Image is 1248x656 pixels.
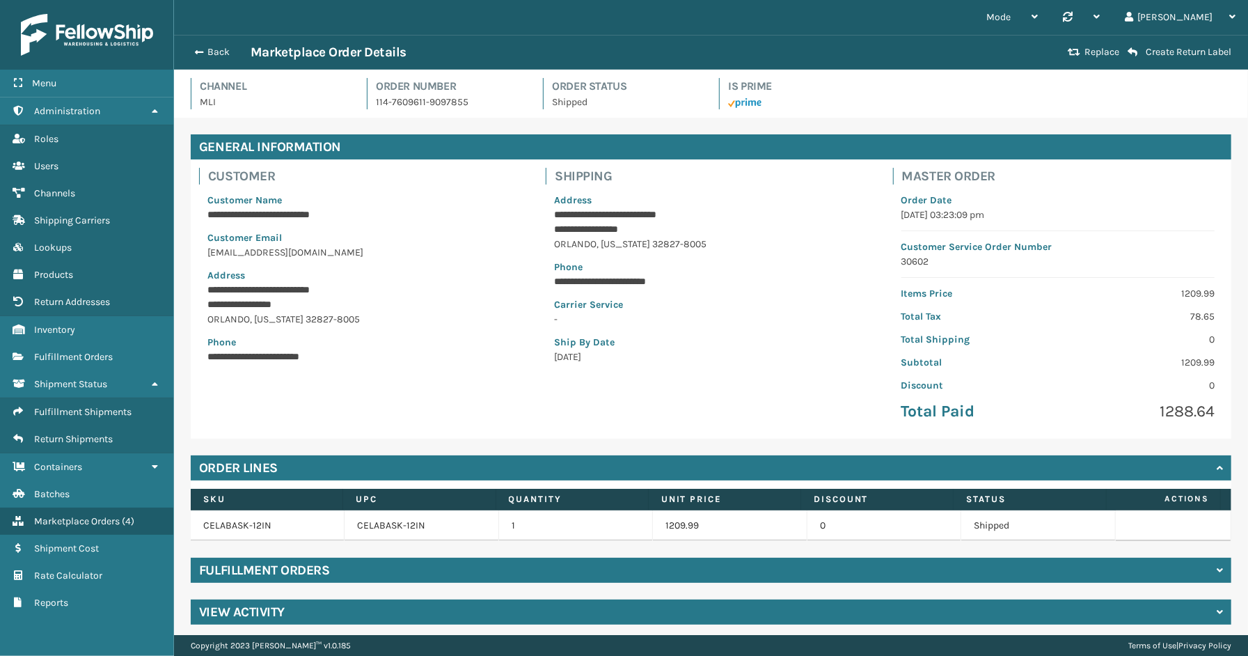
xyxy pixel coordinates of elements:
span: Actions [1111,487,1218,510]
p: Order Date [901,193,1215,208]
label: SKU [203,493,330,506]
label: Discount [814,493,940,506]
span: Address [207,270,245,281]
span: Fulfillment Shipments [34,406,132,418]
i: Replace [1068,47,1080,57]
p: Copyright 2023 [PERSON_NAME]™ v 1.0.185 [191,635,351,656]
a: Terms of Use [1128,641,1176,650]
span: Shipping Carriers [34,214,110,226]
span: Menu [32,77,56,89]
p: Customer Service Order Number [901,240,1215,254]
p: MLI [200,95,350,109]
td: 0 [807,510,961,541]
span: Products [34,269,73,281]
h3: Marketplace Order Details [251,44,406,61]
label: UPC [356,493,482,506]
i: Create Return Label [1128,47,1137,58]
label: Unit Price [661,493,788,506]
p: [DATE] 03:23:09 pm [901,208,1215,222]
p: Customer Name [207,193,521,208]
span: Address [554,194,592,206]
p: Phone [554,260,867,274]
p: 78.65 [1066,309,1215,324]
p: Shipped [552,95,702,109]
h4: Order Number [376,78,526,95]
h4: Fulfillment Orders [199,562,329,579]
button: Back [187,46,251,58]
p: 1288.64 [1066,401,1215,422]
label: Status [966,493,1093,506]
img: logo [21,14,153,56]
p: 114-7609611-9097855 [376,95,526,109]
p: ORLANDO , [US_STATE] 32827-8005 [207,312,521,327]
p: 1209.99 [1066,286,1215,301]
p: Customer Email [207,231,521,245]
td: 1209.99 [653,510,807,541]
p: [DATE] [554,350,867,364]
p: Total Shipping [901,332,1050,347]
p: Ship By Date [554,335,867,350]
p: 1209.99 [1066,355,1215,370]
span: Fulfillment Orders [34,351,113,363]
a: Privacy Policy [1178,641,1231,650]
span: Return Shipments [34,433,113,445]
p: Subtotal [901,355,1050,370]
h4: Customer [208,168,529,185]
p: Total Tax [901,309,1050,324]
span: ( 4 ) [122,515,134,527]
p: ORLANDO , [US_STATE] 32827-8005 [554,237,867,251]
span: Mode [986,11,1011,23]
h4: General Information [191,134,1231,159]
button: Replace [1064,46,1123,58]
span: Administration [34,105,100,117]
span: Marketplace Orders [34,515,120,527]
p: - [554,312,867,327]
td: Shipped [961,510,1115,541]
span: Roles [34,133,58,145]
p: 0 [1066,332,1215,347]
div: | [1128,635,1231,656]
h4: Shipping [555,168,876,185]
span: Shipment Status [34,378,107,390]
h4: View Activity [199,604,285,620]
span: Inventory [34,324,75,336]
button: Create Return Label [1123,46,1235,58]
span: Reports [34,597,68,609]
p: Phone [207,335,521,350]
h4: Is Prime [728,78,878,95]
span: Shipment Cost [34,542,99,554]
p: Total Paid [901,401,1050,422]
a: CELABASK-12IN [203,520,271,531]
td: 1 [499,510,653,541]
p: 30602 [901,254,1215,269]
span: Containers [34,461,82,473]
p: 0 [1066,378,1215,393]
span: Channels [34,187,75,199]
label: Quantity [509,493,635,506]
span: Batches [34,488,70,500]
p: [EMAIL_ADDRESS][DOMAIN_NAME] [207,245,521,260]
span: Return Addresses [34,296,110,308]
h4: Master Order [902,168,1223,185]
h4: Order Lines [199,460,278,476]
h4: Channel [200,78,350,95]
span: Users [34,160,58,172]
p: Items Price [901,286,1050,301]
span: Rate Calculator [34,570,102,581]
p: Discount [901,378,1050,393]
span: Lookups [34,242,72,253]
td: CELABASK-12IN [345,510,498,541]
h4: Order Status [552,78,702,95]
p: Carrier Service [554,297,867,312]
